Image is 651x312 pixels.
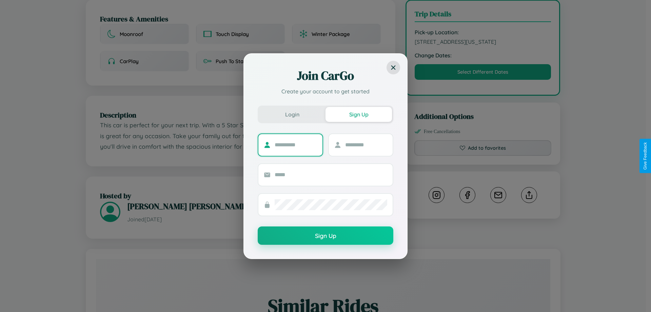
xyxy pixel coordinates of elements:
div: Give Feedback [643,142,648,170]
button: Sign Up [325,107,392,122]
p: Create your account to get started [258,87,393,95]
button: Login [259,107,325,122]
button: Sign Up [258,226,393,245]
h2: Join CarGo [258,68,393,84]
